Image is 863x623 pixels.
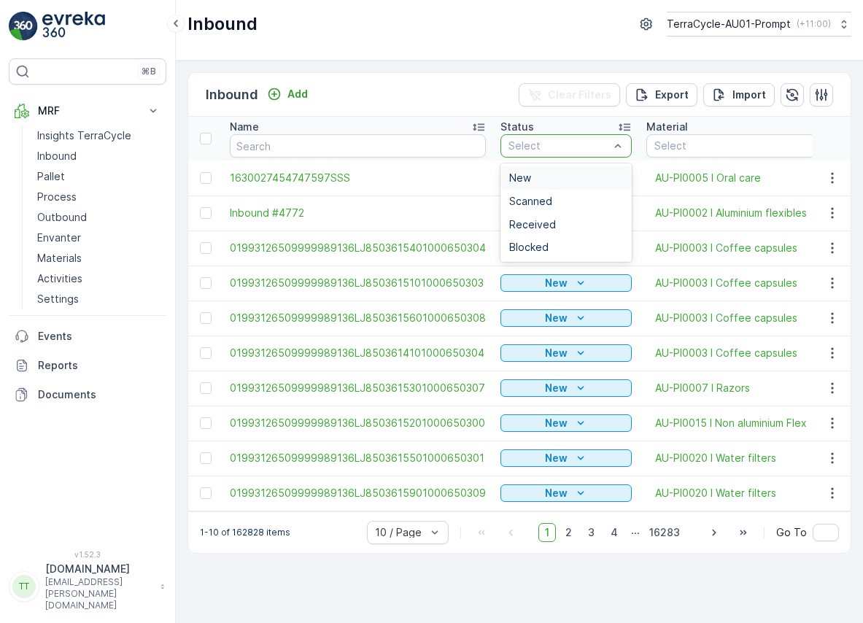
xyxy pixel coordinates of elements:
[9,380,166,409] a: Documents
[37,169,65,184] p: Pallet
[45,576,153,611] p: [EMAIL_ADDRESS][PERSON_NAME][DOMAIN_NAME]
[37,149,77,163] p: Inbound
[230,486,486,500] a: 01993126509999989136LJ8503615901000650309
[732,88,766,102] p: Import
[655,206,807,220] span: AU-PI0002 I Aluminium flexibles
[230,120,259,134] p: Name
[509,219,556,231] span: Received
[206,85,258,105] p: Inbound
[230,134,486,158] input: Search
[500,379,632,397] button: New
[604,523,624,542] span: 4
[187,12,258,36] p: Inbound
[200,242,212,254] div: Toggle Row Selected
[9,12,38,41] img: logo
[545,451,568,465] p: New
[500,484,632,502] button: New
[667,17,791,31] p: TerraCycle-AU01-Prompt
[519,83,620,107] button: Clear Filters
[545,381,568,395] p: New
[646,120,688,134] p: Material
[655,88,689,102] p: Export
[655,381,750,395] a: AU-PI0007 I Razors
[230,381,486,395] span: 01993126509999989136LJ8503615301000650307
[230,241,486,255] a: 01993126509999989136LJ8503615401000650304
[655,346,797,360] a: AU-PI0003 I Coffee capsules
[545,486,568,500] p: New
[37,128,131,143] p: Insights TerraCycle
[45,562,153,576] p: [DOMAIN_NAME]
[230,451,486,465] a: 01993126509999989136LJ8503615501000650301
[655,171,761,185] span: AU-PI0005 I Oral care
[31,146,166,166] a: Inbound
[703,83,775,107] button: Import
[230,171,486,185] a: 1630027454747597SSS
[31,125,166,146] a: Insights TerraCycle
[200,277,212,289] div: Toggle Row Selected
[581,523,601,542] span: 3
[200,382,212,394] div: Toggle Row Selected
[538,523,556,542] span: 1
[230,416,486,430] a: 01993126509999989136LJ8503615201000650300
[230,346,486,360] a: 01993126509999989136LJ8503614101000650304
[37,251,82,266] p: Materials
[38,329,160,344] p: Events
[31,187,166,207] a: Process
[500,449,632,467] button: New
[9,351,166,380] a: Reports
[643,523,686,542] span: 16283
[200,487,212,499] div: Toggle Row Selected
[500,414,632,432] button: New
[559,523,578,542] span: 2
[655,416,807,430] span: AU-PI0015 I Non aluminium Flex
[31,166,166,187] a: Pallet
[655,451,776,465] a: AU-PI0020 I Water filters
[9,322,166,351] a: Events
[230,276,486,290] a: 01993126509999989136LJ8503615101000650303
[631,523,640,542] p: ...
[654,139,822,153] p: Select
[38,104,137,118] p: MRF
[230,311,486,325] a: 01993126509999989136LJ8503615601000650308
[230,206,486,220] a: Inbound #4772
[545,416,568,430] p: New
[38,358,160,373] p: Reports
[797,18,831,30] p: ( +11:00 )
[200,417,212,429] div: Toggle Row Selected
[200,527,290,538] p: 1-10 of 162828 items
[500,274,632,292] button: New
[500,344,632,362] button: New
[31,207,166,228] a: Outbound
[509,172,531,184] span: New
[655,311,797,325] a: AU-PI0003 I Coffee capsules
[142,66,156,77] p: ⌘B
[655,241,797,255] a: AU-PI0003 I Coffee capsules
[38,387,160,402] p: Documents
[9,96,166,125] button: MRF
[548,88,611,102] p: Clear Filters
[655,486,776,500] a: AU-PI0020 I Water filters
[667,12,851,36] button: TerraCycle-AU01-Prompt(+11:00)
[9,562,166,611] button: TT[DOMAIN_NAME][EMAIL_ADDRESS][PERSON_NAME][DOMAIN_NAME]
[545,346,568,360] p: New
[508,139,609,153] p: Select
[37,231,81,245] p: Envanter
[200,172,212,184] div: Toggle Row Selected
[509,241,549,253] span: Blocked
[509,196,552,207] span: Scanned
[37,292,79,306] p: Settings
[31,228,166,248] a: Envanter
